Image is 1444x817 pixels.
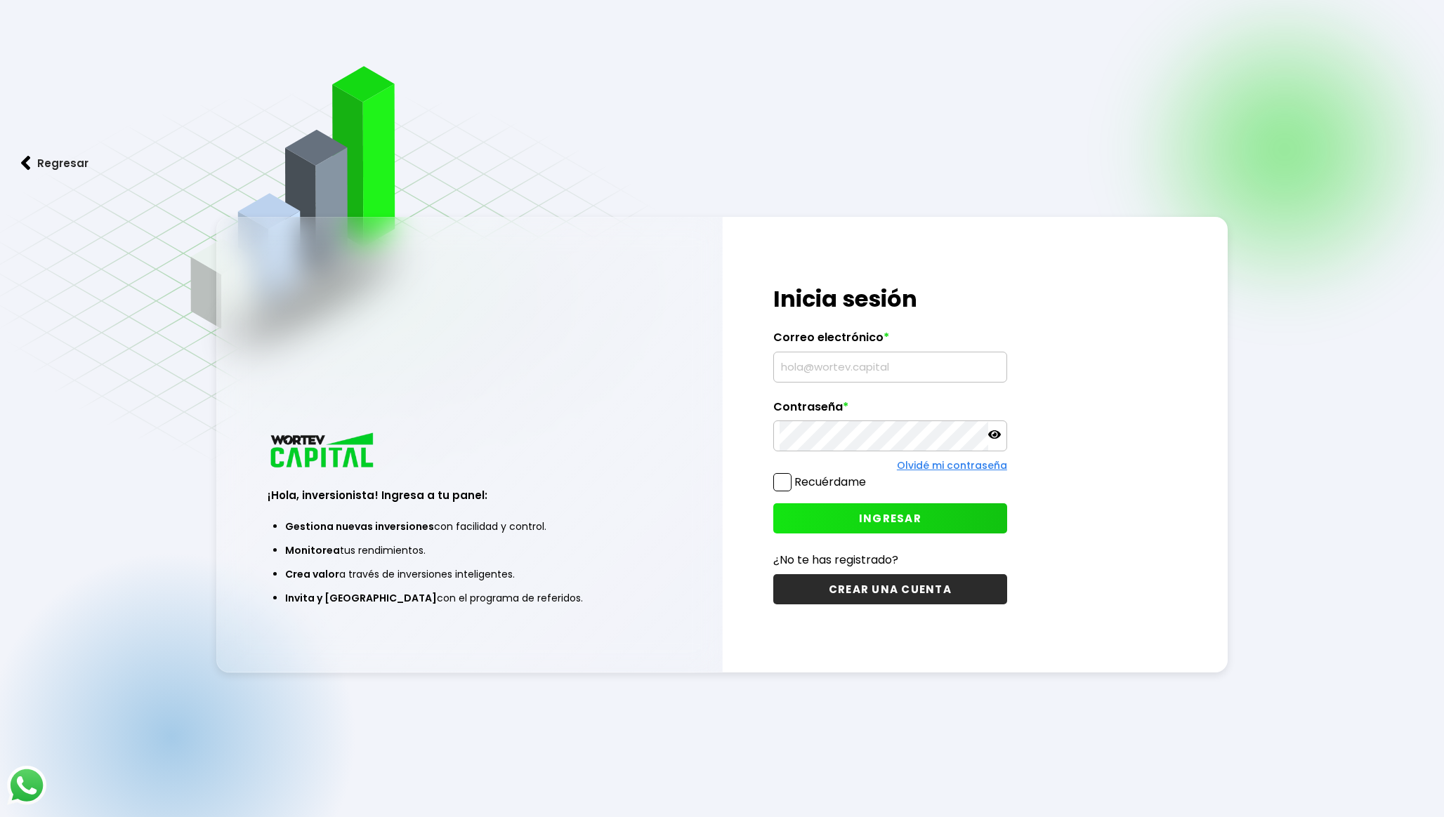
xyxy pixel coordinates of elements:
[268,487,671,503] h3: ¡Hola, inversionista! Ingresa a tu panel:
[773,551,1007,604] a: ¿No te has registrado?CREAR UNA CUENTA
[285,514,654,538] li: con facilidad y control.
[780,352,1001,382] input: hola@wortev.capital
[285,591,437,605] span: Invita y [GEOGRAPHIC_DATA]
[285,519,434,533] span: Gestiona nuevas inversiones
[897,458,1007,472] a: Olvidé mi contraseña
[285,543,340,557] span: Monitorea
[773,503,1007,533] button: INGRESAR
[794,474,866,490] label: Recuérdame
[285,562,654,586] li: a través de inversiones inteligentes.
[285,567,339,581] span: Crea valor
[859,511,921,526] span: INGRESAR
[773,400,1007,421] label: Contraseña
[773,331,1007,352] label: Correo electrónico
[268,431,379,472] img: logo_wortev_capital
[773,574,1007,604] button: CREAR UNA CUENTA
[21,156,31,171] img: flecha izquierda
[285,538,654,562] li: tus rendimientos.
[285,586,654,610] li: con el programa de referidos.
[773,282,1007,316] h1: Inicia sesión
[773,551,1007,569] p: ¿No te has registrado?
[7,766,46,805] img: logos_whatsapp-icon.242b2217.svg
